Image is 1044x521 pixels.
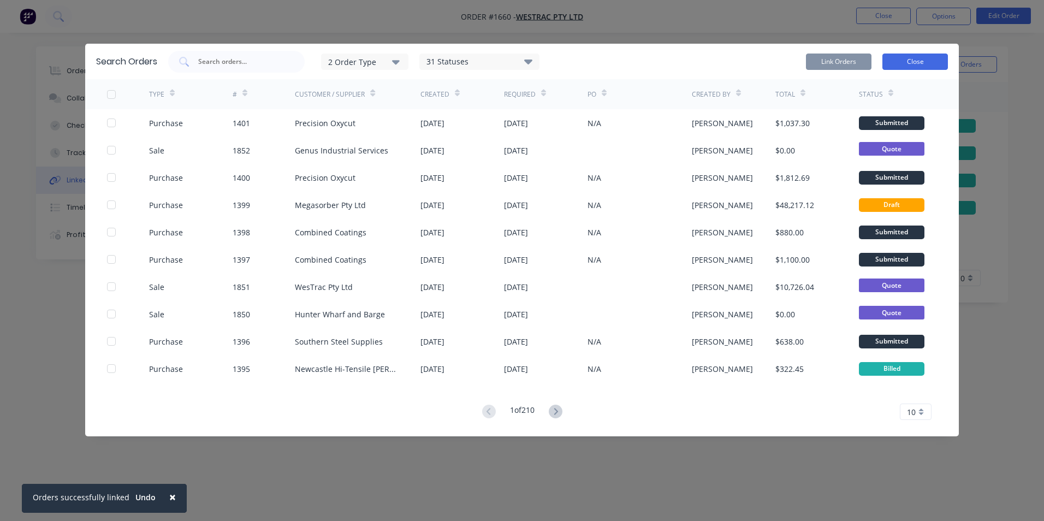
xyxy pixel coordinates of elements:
div: [DATE] [420,227,444,238]
div: [PERSON_NAME] [692,281,753,293]
span: × [169,489,176,505]
div: [PERSON_NAME] [692,145,753,156]
div: 1 of 210 [510,404,535,420]
button: Close [158,484,187,510]
div: [DATE] [420,199,444,211]
div: Combined Coatings [295,227,366,238]
div: Draft [859,198,924,212]
div: [DATE] [504,309,528,320]
div: Purchase [149,336,183,347]
div: Submitted [859,253,924,267]
div: Total [775,90,795,99]
div: Created By [692,90,731,99]
button: Link Orders [806,54,871,70]
div: [DATE] [420,145,444,156]
div: [PERSON_NAME] [692,227,753,238]
div: 1397 [233,254,250,265]
div: [DATE] [504,199,528,211]
div: N/A [588,199,601,211]
div: [DATE] [420,254,444,265]
button: 2 Order Type [321,54,408,70]
div: N/A [588,363,601,375]
div: [DATE] [420,281,444,293]
div: Orders successfully linked [33,492,129,503]
div: Precision Oxycut [295,172,355,183]
div: [DATE] [504,363,528,375]
div: Southern Steel Supplies [295,336,383,347]
div: [PERSON_NAME] [692,363,753,375]
div: Sale [149,145,164,156]
div: [DATE] [420,172,444,183]
div: Precision Oxycut [295,117,355,129]
span: Quote [859,306,924,319]
div: [PERSON_NAME] [692,336,753,347]
div: Submitted [859,171,924,185]
div: Purchase [149,199,183,211]
div: Created [420,90,449,99]
div: Newcastle Hi-Tensile [PERSON_NAME] [295,363,399,375]
div: $0.00 [775,145,795,156]
div: TYPE [149,90,164,99]
div: N/A [588,117,601,129]
div: PO [588,90,596,99]
span: 10 [907,406,916,418]
div: [PERSON_NAME] [692,309,753,320]
div: [DATE] [504,227,528,238]
div: $322.45 [775,363,804,375]
div: 31 Statuses [420,56,539,68]
div: 2 Order Type [328,56,401,67]
div: Sale [149,281,164,293]
div: Genus Industrial Services [295,145,388,156]
div: 1852 [233,145,250,156]
span: Quote [859,142,924,156]
div: 1399 [233,199,250,211]
button: Undo [129,489,162,506]
div: $1,812.69 [775,172,810,183]
div: [DATE] [504,336,528,347]
div: N/A [588,172,601,183]
div: [DATE] [504,145,528,156]
div: Submitted [859,226,924,239]
div: 1398 [233,227,250,238]
div: 1851 [233,281,250,293]
div: N/A [588,254,601,265]
div: Submitted [859,335,924,348]
div: Purchase [149,227,183,238]
div: $638.00 [775,336,804,347]
div: [DATE] [504,254,528,265]
div: 1395 [233,363,250,375]
div: [PERSON_NAME] [692,254,753,265]
span: Quote [859,279,924,292]
div: [DATE] [504,117,528,129]
div: 1400 [233,172,250,183]
div: Purchase [149,363,183,375]
div: $10,726.04 [775,281,814,293]
div: # [233,90,237,99]
div: Required [504,90,536,99]
div: $48,217.12 [775,199,814,211]
div: [PERSON_NAME] [692,117,753,129]
div: [PERSON_NAME] [692,199,753,211]
div: Sale [149,309,164,320]
button: Close [882,54,948,70]
div: N/A [588,336,601,347]
div: [DATE] [504,172,528,183]
div: WesTrac Pty Ltd [295,281,353,293]
div: Combined Coatings [295,254,366,265]
div: $880.00 [775,227,804,238]
div: $0.00 [775,309,795,320]
div: 1850 [233,309,250,320]
div: Purchase [149,172,183,183]
div: Status [859,90,883,99]
div: Search Orders [96,55,157,68]
div: [DATE] [420,336,444,347]
div: Submitted [859,116,924,130]
div: N/A [588,227,601,238]
div: [DATE] [420,309,444,320]
div: Megasorber Pty Ltd [295,199,366,211]
div: Customer / Supplier [295,90,365,99]
div: [DATE] [504,281,528,293]
input: Search orders... [197,56,288,67]
div: Billed [859,362,924,376]
div: Purchase [149,254,183,265]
